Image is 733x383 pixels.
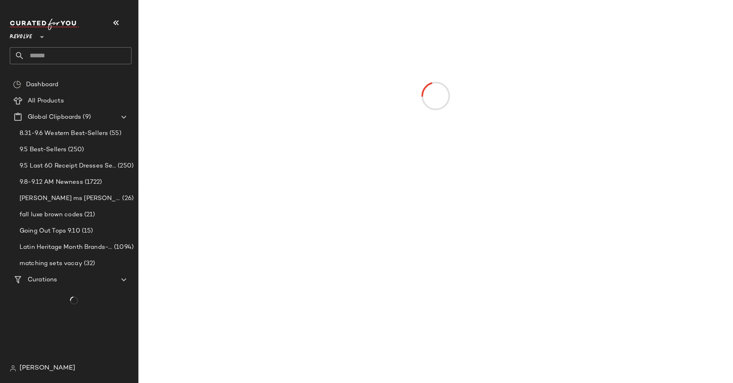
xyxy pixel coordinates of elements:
span: fall luxe brown codes [20,210,83,220]
span: (55) [108,129,121,138]
span: 9.5 Last 60 Receipt Dresses Selling [20,161,116,171]
span: 9.8-9.12 AM Newness [20,178,83,187]
span: (15) [80,226,93,236]
span: 9.5 Best-Sellers [20,145,66,155]
span: [PERSON_NAME] [20,363,75,373]
span: Global Clipboards [28,113,81,122]
img: cfy_white_logo.C9jOOHJF.svg [10,19,79,30]
span: [PERSON_NAME] ms [PERSON_NAME] [20,194,121,203]
span: All Products [28,96,64,106]
img: svg%3e [10,365,16,372]
span: (250) [116,161,134,171]
span: matching sets vacay [20,259,82,268]
span: Dashboard [26,80,58,89]
span: Revolve [10,28,32,42]
span: 8.31-9.6 Western Best-Sellers [20,129,108,138]
span: (250) [66,145,84,155]
span: (1722) [83,178,102,187]
span: Curations [28,275,57,285]
img: svg%3e [13,81,21,89]
span: (32) [82,259,95,268]
span: Latin Heritage Month Brands- DO NOT DELETE [20,243,112,252]
span: (9) [81,113,90,122]
span: (1094) [112,243,134,252]
span: Going Out Tops 9.10 [20,226,80,236]
span: (26) [121,194,134,203]
span: (21) [83,210,95,220]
